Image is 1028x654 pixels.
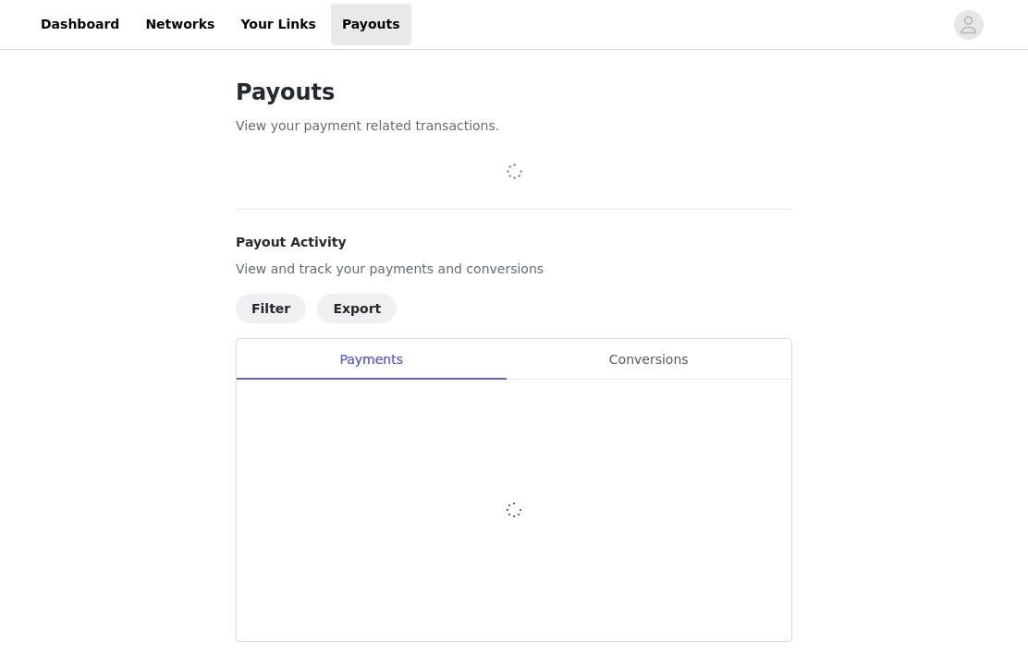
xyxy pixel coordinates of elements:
[506,339,791,381] div: Conversions
[317,294,397,323] button: Export
[30,4,130,45] a: Dashboard
[236,260,792,279] p: View and track your payments and conversions
[236,116,792,136] p: View your payment related transactions.
[960,10,977,40] div: avatar
[236,294,306,323] button: Filter
[134,4,226,45] a: Networks
[237,339,506,381] div: Payments
[229,4,327,45] a: Your Links
[236,233,792,252] h4: Payout Activity
[236,76,792,109] h1: Payouts
[331,4,411,45] a: Payouts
